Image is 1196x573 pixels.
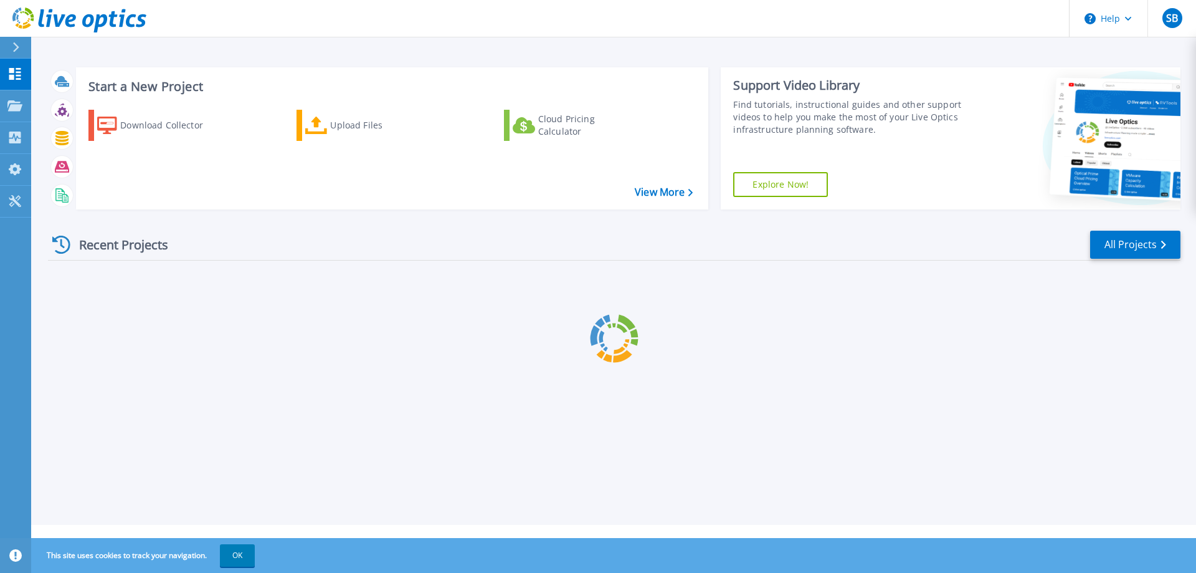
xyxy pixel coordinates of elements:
a: Explore Now! [733,172,828,197]
div: Recent Projects [48,229,185,260]
span: SB [1166,13,1178,23]
button: OK [220,544,255,567]
div: Cloud Pricing Calculator [538,113,638,138]
div: Download Collector [120,113,220,138]
a: Upload Files [297,110,435,141]
div: Upload Files [330,113,430,138]
h3: Start a New Project [88,80,693,94]
a: View More [635,186,693,198]
a: Cloud Pricing Calculator [504,110,643,141]
span: This site uses cookies to track your navigation. [34,544,255,567]
div: Support Video Library [733,77,967,94]
a: Download Collector [88,110,227,141]
a: All Projects [1090,231,1180,259]
div: Find tutorials, instructional guides and other support videos to help you make the most of your L... [733,99,967,136]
